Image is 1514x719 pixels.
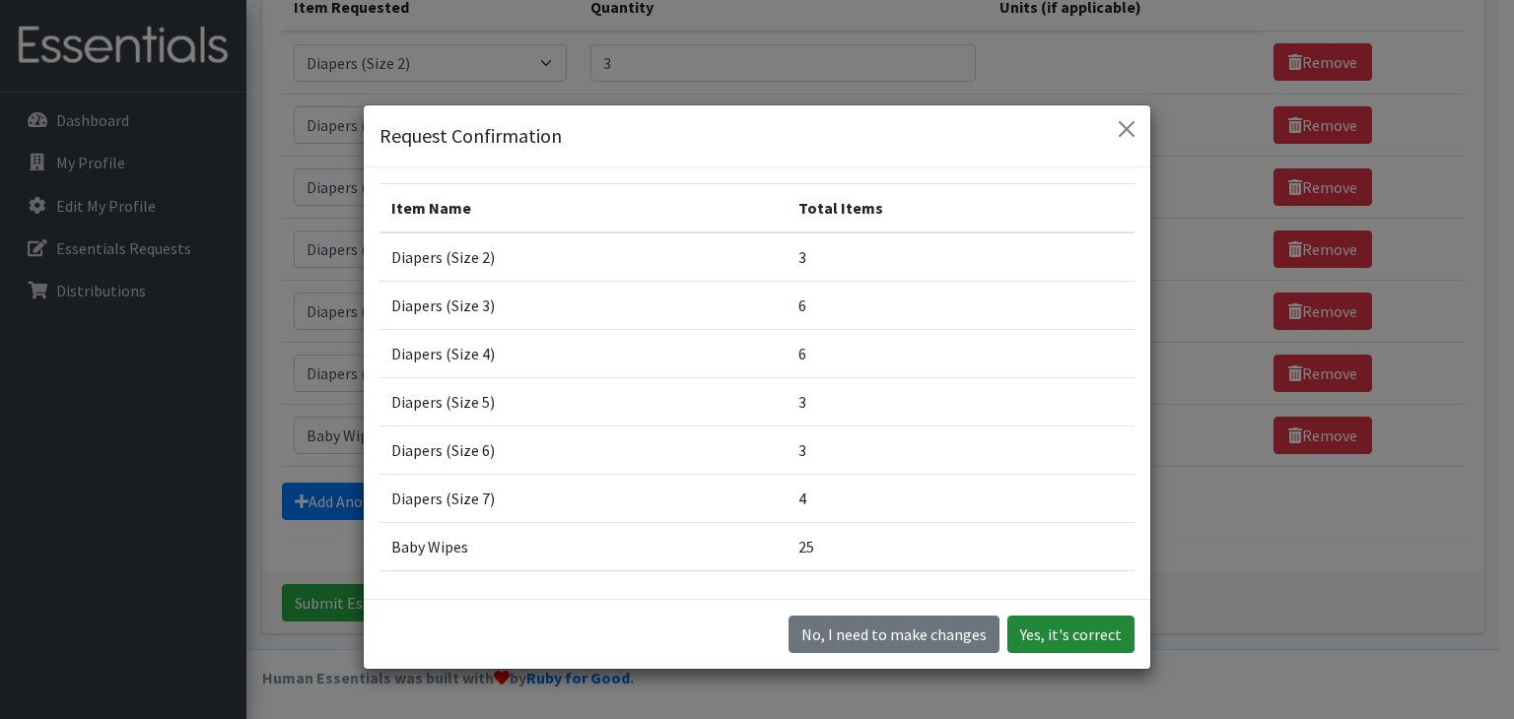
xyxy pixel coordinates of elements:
h5: Request Confirmation [379,121,562,151]
td: 4 [787,475,1135,523]
td: Diapers (Size 6) [379,426,787,475]
button: Yes, it's correct [1007,616,1135,653]
button: No I need to make changes [789,616,999,653]
th: Total Items [787,184,1135,233]
td: Baby Wipes [379,523,787,571]
td: 6 [787,282,1135,330]
button: Close [1111,113,1142,145]
td: Diapers (Size 7) [379,475,787,523]
td: Diapers (Size 4) [379,330,787,378]
td: 6 [787,330,1135,378]
td: 3 [787,232,1135,282]
td: Diapers (Size 2) [379,232,787,282]
th: Item Name [379,184,787,233]
td: Diapers (Size 3) [379,282,787,330]
td: Diapers (Size 5) [379,378,787,426]
td: 3 [787,378,1135,426]
td: 3 [787,426,1135,475]
td: 25 [787,523,1135,571]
